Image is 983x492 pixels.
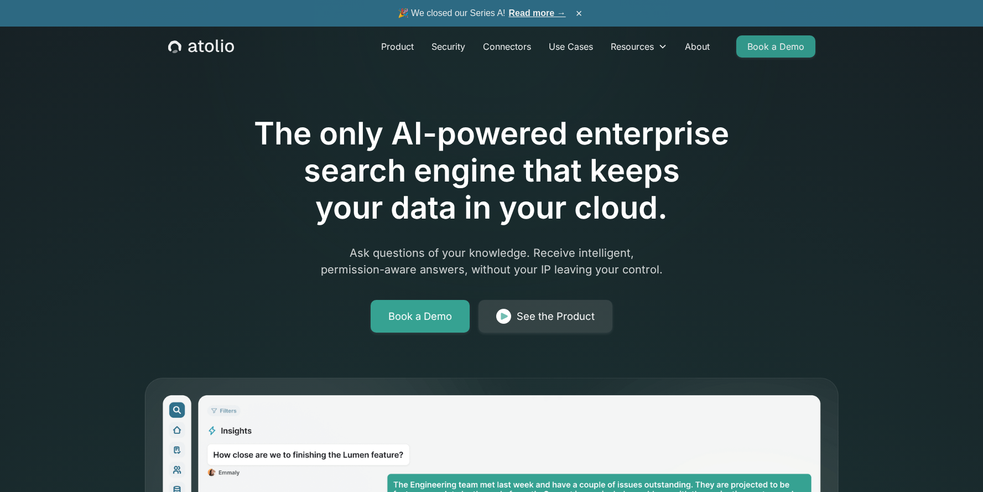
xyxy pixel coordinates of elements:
[474,35,540,58] a: Connectors
[736,35,815,58] a: Book a Demo
[540,35,602,58] a: Use Cases
[676,35,719,58] a: About
[479,300,612,333] a: See the Product
[517,309,595,324] div: See the Product
[372,35,423,58] a: Product
[398,7,566,20] span: 🎉 We closed our Series A!
[209,115,775,227] h1: The only AI-powered enterprise search engine that keeps your data in your cloud.
[168,39,234,54] a: home
[611,40,654,53] div: Resources
[509,8,566,18] a: Read more →
[371,300,470,333] a: Book a Demo
[279,245,704,278] p: Ask questions of your knowledge. Receive intelligent, permission-aware answers, without your IP l...
[423,35,474,58] a: Security
[602,35,676,58] div: Resources
[573,7,586,19] button: ×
